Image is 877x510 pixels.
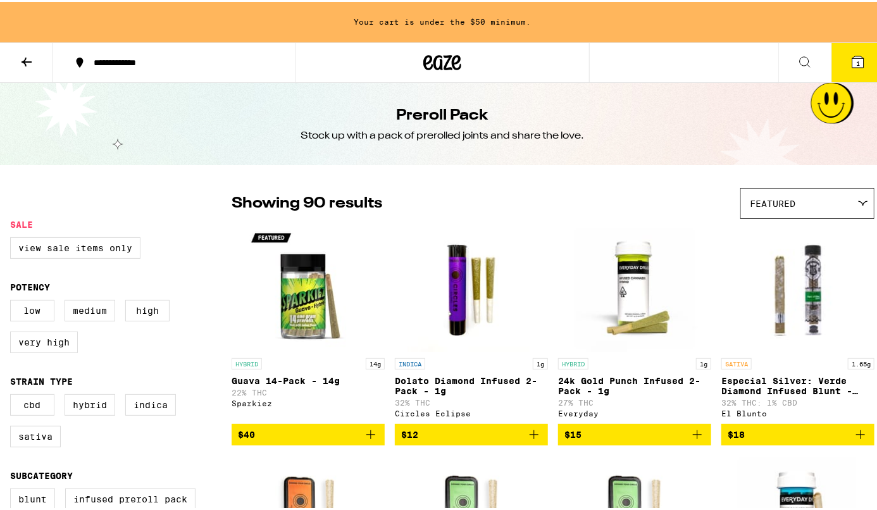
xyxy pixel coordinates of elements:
h1: Preroll Pack [397,103,488,125]
img: El Blunto - Especial Silver: Verde Diamond Infused Blunt - 1.65g [721,223,874,350]
label: Sativa [10,424,61,445]
div: Stock up with a pack of prerolled joints and share the love. [301,127,584,141]
p: 1g [533,356,548,368]
label: Hybrid [65,392,115,414]
legend: Strain Type [10,375,73,385]
div: Sparkiez [232,397,385,406]
label: Low [10,298,54,320]
legend: Sale [10,218,33,228]
span: Hi. Need any help? [8,9,91,19]
p: SATIVA [721,356,752,368]
button: Add to bag [395,422,548,444]
label: CBD [10,392,54,414]
p: Showing 90 results [232,191,382,213]
button: Add to bag [232,422,385,444]
p: 32% THC [395,397,548,405]
p: 14g [366,356,385,368]
img: Circles Eclipse - Dolato Diamond Infused 2-Pack - 1g [408,223,535,350]
span: $15 [564,428,582,438]
p: 27% THC [558,397,711,405]
p: 1g [696,356,711,368]
label: Blunt [10,487,55,508]
label: View Sale Items Only [10,235,140,257]
div: Circles Eclipse [395,407,548,416]
p: HYBRID [232,356,262,368]
label: Very High [10,330,78,351]
div: Everyday [558,407,711,416]
p: Guava 14-Pack - 14g [232,374,385,384]
a: Open page for 24k Gold Punch Infused 2-Pack - 1g from Everyday [558,223,711,422]
span: $18 [728,428,745,438]
span: $12 [401,428,418,438]
label: High [125,298,170,320]
p: 1.65g [848,356,874,368]
div: El Blunto [721,407,874,416]
p: HYBRID [558,356,588,368]
legend: Subcategory [10,469,73,479]
p: 32% THC: 1% CBD [721,397,874,405]
button: Add to bag [721,422,874,444]
img: Everyday - 24k Gold Punch Infused 2-Pack - 1g [571,223,698,350]
p: 22% THC [232,387,385,395]
a: Open page for Especial Silver: Verde Diamond Infused Blunt - 1.65g from El Blunto [721,223,874,422]
legend: Potency [10,280,50,290]
button: Add to bag [558,422,711,444]
label: Medium [65,298,115,320]
label: Infused Preroll Pack [65,487,196,508]
img: Sparkiez - Guava 14-Pack - 14g [245,223,371,350]
span: Featured [750,197,795,207]
a: Open page for Guava 14-Pack - 14g from Sparkiez [232,223,385,422]
label: Indica [125,392,176,414]
p: INDICA [395,356,425,368]
span: $40 [238,428,255,438]
p: Dolato Diamond Infused 2-Pack - 1g [395,374,548,394]
p: Especial Silver: Verde Diamond Infused Blunt - 1.65g [721,374,874,394]
p: 24k Gold Punch Infused 2-Pack - 1g [558,374,711,394]
span: 1 [856,58,860,65]
a: Open page for Dolato Diamond Infused 2-Pack - 1g from Circles Eclipse [395,223,548,422]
